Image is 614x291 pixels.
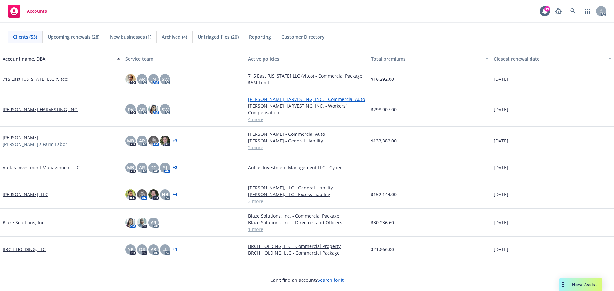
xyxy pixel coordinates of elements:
span: Untriaged files (20) [198,34,239,40]
span: [DATE] [494,219,508,226]
span: $21,866.00 [371,246,394,253]
a: [PERSON_NAME] HARVESTING, INC. - Workers' Compensation [248,103,366,116]
a: [PERSON_NAME] - Commercial Auto [248,131,366,137]
span: AR [139,76,145,82]
img: photo [137,189,147,200]
span: AR [139,164,145,171]
a: Report a Bug [552,5,565,18]
a: BRCH HOLDING, LLC [3,246,46,253]
span: AR [139,137,145,144]
span: [DATE] [494,76,508,82]
span: $16,292.00 [371,76,394,82]
img: photo [160,136,170,146]
span: Reporting [249,34,271,40]
span: Accounts [27,9,47,14]
span: Nova Assist [572,282,597,287]
a: [PERSON_NAME] HARVESTING, INC. - Commercial Auto [248,96,366,103]
div: 19 [544,6,550,12]
a: Search [567,5,579,18]
a: BRCH HOLDING, LLC - Commercial Property [248,243,366,249]
span: [DATE] [494,164,508,171]
span: SJ [163,164,167,171]
span: LL [162,246,168,253]
a: [PERSON_NAME], LLC - General Liability [248,184,366,191]
div: Active policies [248,56,366,62]
img: photo [125,189,136,200]
span: AR [151,246,156,253]
button: Nova Assist [559,278,602,291]
a: [PERSON_NAME] HARVESTING, INC. [3,106,78,113]
span: [DATE] [494,191,508,198]
span: SW [162,106,169,113]
div: Service team [125,56,243,62]
img: photo [137,218,147,228]
a: + 3 [173,139,177,143]
a: [PERSON_NAME] [3,134,38,141]
img: photo [148,136,159,146]
a: 715 East [US_STATE] LLC (Vitco) [3,76,68,82]
span: [DATE] [494,106,508,113]
a: Accounts [5,2,50,20]
span: SW [162,76,169,82]
img: photo [125,74,136,84]
a: Aultas Investment Management LLC [3,164,80,171]
span: [PERSON_NAME]'s Farm Labor [3,141,67,148]
span: Customer Directory [281,34,325,40]
a: + 1 [173,248,177,251]
span: - [371,164,373,171]
a: Aultas Investment Management LLC - Cyber [248,164,366,171]
span: MB [127,164,134,171]
div: Total premiums [371,56,482,62]
span: Can't find an account? [270,277,344,283]
a: 715 East [US_STATE] LLC (Vitco) - Commercial Package [248,73,366,79]
span: Archived (4) [162,34,187,40]
div: Closest renewal date [494,56,604,62]
span: DV [128,106,134,113]
span: $30,236.60 [371,219,394,226]
button: Service team [123,51,246,66]
a: 1 more [248,226,366,233]
span: MB [127,137,134,144]
span: [DATE] [494,246,508,253]
img: photo [125,218,136,228]
button: Active policies [246,51,368,66]
span: AR [151,219,156,226]
a: BRCH HOLDING, LLC - Commercial Package [248,249,366,256]
button: Closest renewal date [491,51,614,66]
a: 4 more [248,116,366,123]
a: Blaze Solutions, Inc. - Directors and Officers [248,219,366,226]
a: Blaze Solutions, Inc. - Commercial Package [248,212,366,219]
a: [PERSON_NAME] - General Liability [248,137,366,144]
span: [DATE] [494,137,508,144]
a: Blaze Solutions, Inc. [3,219,45,226]
span: Clients (53) [13,34,37,40]
a: $5M Limit [248,79,366,86]
span: NP [127,246,134,253]
span: AR [139,106,145,113]
span: $133,382.00 [371,137,397,144]
a: Search for it [318,277,344,283]
a: [PERSON_NAME], LLC - Excess Liability [248,191,366,198]
span: New businesses (1) [110,34,151,40]
span: $298,907.00 [371,106,397,113]
a: + 2 [173,166,177,170]
span: JN [151,76,156,82]
div: Account name, DBA [3,56,113,62]
img: photo [148,104,159,114]
span: Upcoming renewals (28) [48,34,99,40]
span: DS [139,246,145,253]
span: DG [150,164,157,171]
span: HB [162,191,168,198]
button: Total premiums [368,51,491,66]
a: Switch app [581,5,594,18]
img: photo [148,189,159,200]
div: Drag to move [559,278,567,291]
a: 3 more [248,198,366,204]
a: [PERSON_NAME], LLC [3,191,48,198]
